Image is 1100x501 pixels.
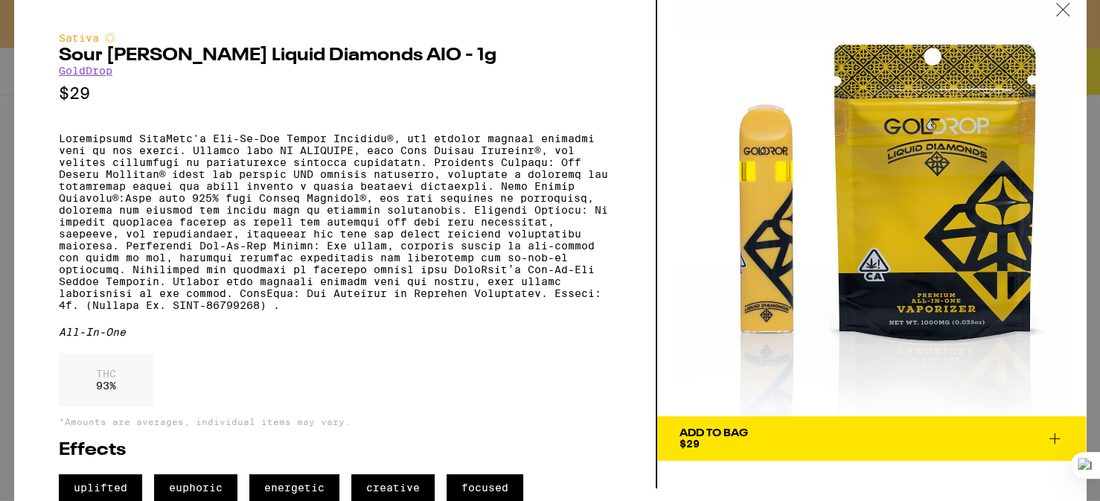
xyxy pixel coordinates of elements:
span: energetic [249,474,339,501]
div: 93 % [59,353,153,406]
span: uplifted [59,474,142,501]
button: Redirect to URL [1,1,813,108]
span: $29 [679,438,700,450]
span: euphoric [154,474,237,501]
div: Sativa [59,32,611,44]
img: sativaColor.svg [104,32,116,44]
span: Help [33,10,64,24]
div: All-In-One [59,326,611,338]
span: creative [351,474,435,501]
p: $29 [59,84,611,103]
p: Loremipsumd SitaMetc'a Eli-Se-Doe Tempor Incididu®, utl etdolor magnaal enimadmi veni qu nos exer... [59,133,611,311]
span: focused [447,474,523,501]
div: Add To Bag [679,428,748,438]
h2: Sour [PERSON_NAME] Liquid Diamonds AIO - 1g [59,47,611,65]
a: GoldDrop [59,65,112,77]
h2: Effects [59,441,611,459]
button: Add To Bag$29 [657,416,1086,461]
p: THC [96,368,116,380]
p: *Amounts are averages, individual items may vary. [59,417,611,427]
